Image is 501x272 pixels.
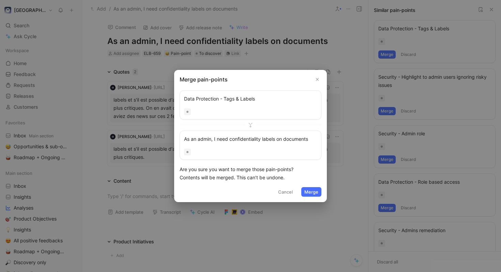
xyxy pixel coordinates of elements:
button: Close [313,75,321,84]
div: Data Protection - Tags & Labels [184,95,317,103]
button: Cancel [275,187,296,197]
div: As an admin, I need confidentiality labels on documents [184,135,317,143]
div: Are you sure you want to merge those pain-points? Contents will be merged. This can’t be undone. [180,165,321,182]
button: Merge [301,187,321,197]
h2: Merge pain-points [180,75,321,84]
